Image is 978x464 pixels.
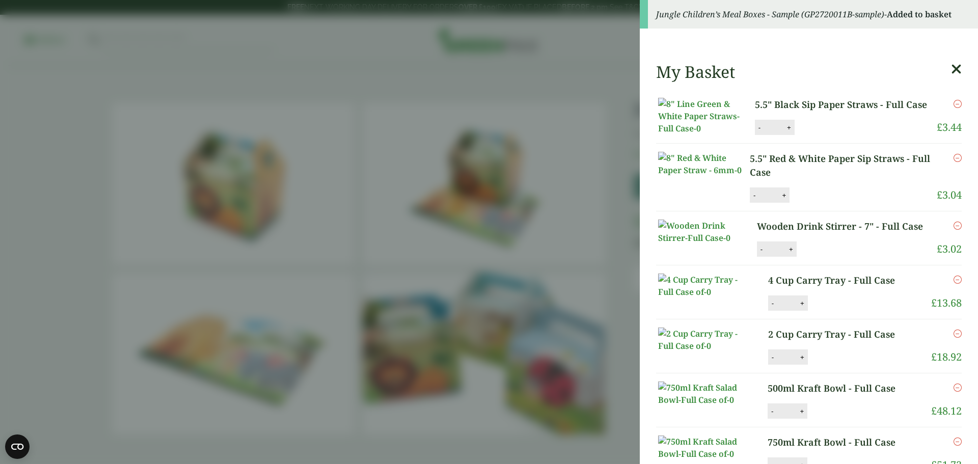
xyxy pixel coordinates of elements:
[954,381,962,394] a: Remove this item
[954,152,962,164] a: Remove this item
[755,123,764,132] button: -
[786,245,796,254] button: +
[797,353,807,362] button: +
[937,120,962,134] bdi: 3.44
[937,242,942,256] span: £
[768,435,913,449] a: 750ml Kraft Bowl - Full Case
[769,299,777,308] button: -
[658,381,750,406] img: 750ml Kraft Salad Bowl-Full Case of-0
[797,299,807,308] button: +
[954,98,962,110] a: Remove this item
[768,327,913,341] a: 2 Cup Carry Tray - Full Case
[779,191,789,200] button: +
[954,327,962,340] a: Remove this item
[937,242,962,256] bdi: 3.02
[658,220,750,244] img: Wooden Drink Stirrer-Full Case-0
[954,220,962,232] a: Remove this item
[757,245,766,254] button: -
[931,404,937,418] span: £
[750,152,937,179] a: 5.5" Red & White Paper Sip Straws - Full Case
[658,435,750,460] img: 750ml Kraft Salad Bowl-Full Case of-0
[887,9,952,20] strong: Added to basket
[658,327,750,352] img: 2 Cup Carry Tray -Full Case of-0
[937,188,942,202] span: £
[755,98,932,112] a: 5.5" Black Sip Paper Straws - Full Case
[931,296,937,310] span: £
[658,274,750,298] img: 4 Cup Carry Tray -Full Case of-0
[656,62,735,81] h2: My Basket
[931,350,962,364] bdi: 18.92
[769,353,777,362] button: -
[931,404,962,418] bdi: 48.12
[784,123,794,132] button: +
[658,98,750,134] img: 8" Line Green & White Paper Straws-Full Case-0
[768,274,913,287] a: 4 Cup Carry Tray - Full Case
[931,296,962,310] bdi: 13.68
[937,188,962,202] bdi: 3.04
[658,152,750,176] img: 8" Red & White Paper Straw - 6mm-0
[768,407,776,416] button: -
[750,191,758,200] button: -
[931,350,937,364] span: £
[5,434,30,459] button: Open CMP widget
[656,9,884,20] em: Jungle Children’s Meal Boxes - Sample (GP2720011B-sample)
[797,407,807,416] button: +
[954,274,962,286] a: Remove this item
[757,220,930,233] a: Wooden Drink Stirrer - 7" - Full Case
[937,120,942,134] span: £
[954,435,962,448] a: Remove this item
[768,381,913,395] a: 500ml Kraft Bowl - Full Case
